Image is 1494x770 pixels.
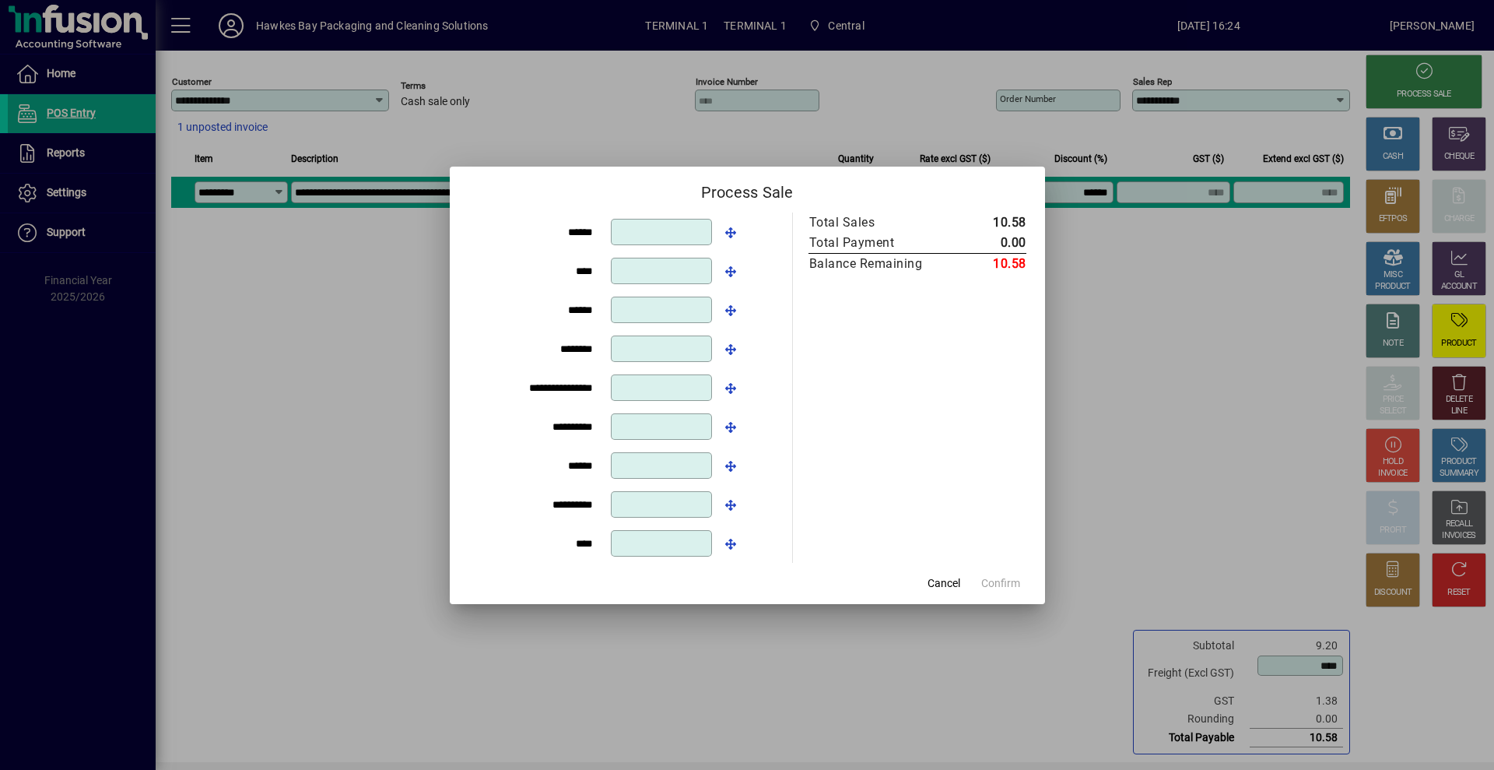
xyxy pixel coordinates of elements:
[928,575,960,592] span: Cancel
[956,253,1026,274] td: 10.58
[809,255,940,273] div: Balance Remaining
[919,570,969,598] button: Cancel
[808,213,956,233] td: Total Sales
[450,167,1045,212] h2: Process Sale
[956,233,1026,254] td: 0.00
[956,213,1026,233] td: 10.58
[808,233,956,254] td: Total Payment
